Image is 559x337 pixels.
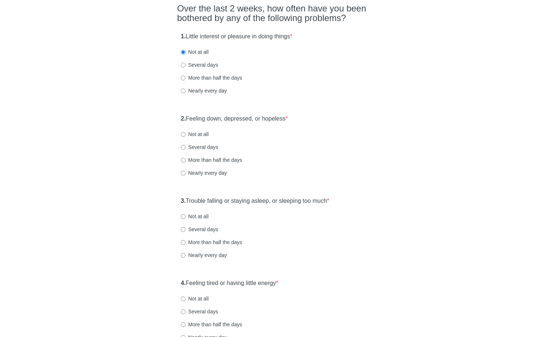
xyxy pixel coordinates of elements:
label: Trouble falling or staying asleep, or sleeping too much [181,197,329,205]
label: Not at all [181,131,208,138]
label: More than half the days [181,321,242,328]
input: Nearly every day [181,88,186,93]
input: More than half the days [181,76,186,80]
input: Several days [181,227,186,232]
input: Not at all [181,296,186,301]
input: Not at all [181,50,186,55]
strong: 1. [181,33,186,39]
input: More than half the days [181,322,186,327]
label: Nearly every day [181,169,227,177]
input: Several days [181,145,186,150]
strong: 3. [181,198,186,204]
label: Several days [181,226,218,233]
input: Several days [181,309,186,314]
label: Little interest or pleasure in doing things [181,32,292,41]
label: More than half the days [181,74,242,81]
label: Nearly every day [181,251,227,259]
label: Nearly every day [181,87,227,94]
label: Several days [181,61,218,69]
strong: 2. [181,115,186,122]
label: Not at all [181,295,208,302]
input: Nearly every day [181,253,186,258]
input: More than half the days [181,240,186,245]
input: More than half the days [181,158,186,163]
input: Not at all [181,132,186,137]
label: Feeling tired or having little energy [181,279,278,288]
input: Nearly every day [181,171,186,176]
input: Several days [181,63,186,67]
input: Not at all [181,214,186,219]
label: Several days [181,308,218,315]
label: More than half the days [181,156,242,164]
label: Several days [181,143,218,151]
label: Not at all [181,48,208,56]
label: More than half the days [181,239,242,246]
strong: 4. [181,280,186,286]
label: Feeling down, depressed, or hopeless [181,115,288,123]
label: Not at all [181,213,208,220]
h2: Over the last 2 weeks, how often have you been bothered by any of the following problems? [177,4,382,23]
